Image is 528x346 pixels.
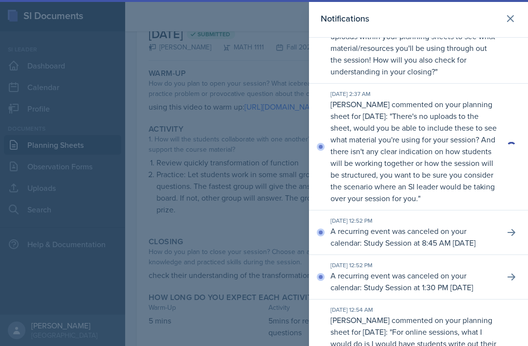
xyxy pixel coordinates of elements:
p: A recurring event was canceled on your calendar: Study Session at 1:30 PM [DATE] [330,270,497,293]
p: There's no uploads to the sheet, would you be able to include these to see what material you're u... [330,111,497,204]
h2: Notifications [321,12,369,25]
div: [DATE] 2:37 AM [330,90,497,98]
div: [DATE] 12:54 AM [330,305,497,314]
div: [DATE] 12:52 PM [330,261,497,270]
p: A recurring event was canceled on your calendar: Study Session at 8:45 AM [DATE] [330,225,497,249]
p: [PERSON_NAME] commented on your planning sheet for [DATE]: " " [330,98,497,204]
div: [DATE] 12:52 PM [330,216,497,225]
